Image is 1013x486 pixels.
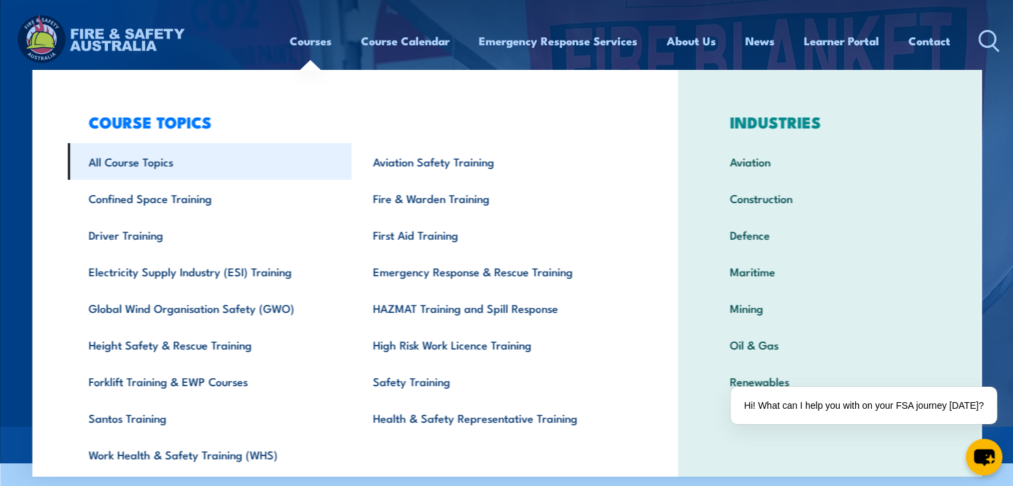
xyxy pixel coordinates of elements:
[352,326,636,363] a: High Risk Work Licence Training
[908,23,950,59] a: Contact
[352,180,636,216] a: Fire & Warden Training
[67,143,352,180] a: All Course Topics
[709,180,950,216] a: Construction
[352,216,636,253] a: First Aid Training
[709,143,950,180] a: Aviation
[67,290,352,326] a: Global Wind Organisation Safety (GWO)
[731,387,997,424] div: Hi! What can I help you with on your FSA journey [DATE]?
[361,23,450,59] a: Course Calendar
[709,363,950,399] a: Renewables
[352,143,636,180] a: Aviation Safety Training
[804,23,879,59] a: Learner Portal
[479,23,637,59] a: Emergency Response Services
[667,23,716,59] a: About Us
[290,23,332,59] a: Courses
[67,113,636,131] h3: COURSE TOPICS
[709,326,950,363] a: Oil & Gas
[709,253,950,290] a: Maritime
[745,23,775,59] a: News
[352,399,636,436] a: Health & Safety Representative Training
[67,253,352,290] a: Electricity Supply Industry (ESI) Training
[352,363,636,399] a: Safety Training
[966,439,1002,475] button: chat-button
[67,216,352,253] a: Driver Training
[67,436,352,473] a: Work Health & Safety Training (WHS)
[352,290,636,326] a: HAZMAT Training and Spill Response
[352,253,636,290] a: Emergency Response & Rescue Training
[67,399,352,436] a: Santos Training
[67,326,352,363] a: Height Safety & Rescue Training
[709,216,950,253] a: Defence
[67,363,352,399] a: Forklift Training & EWP Courses
[709,290,950,326] a: Mining
[709,113,950,131] h3: INDUSTRIES
[67,180,352,216] a: Confined Space Training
